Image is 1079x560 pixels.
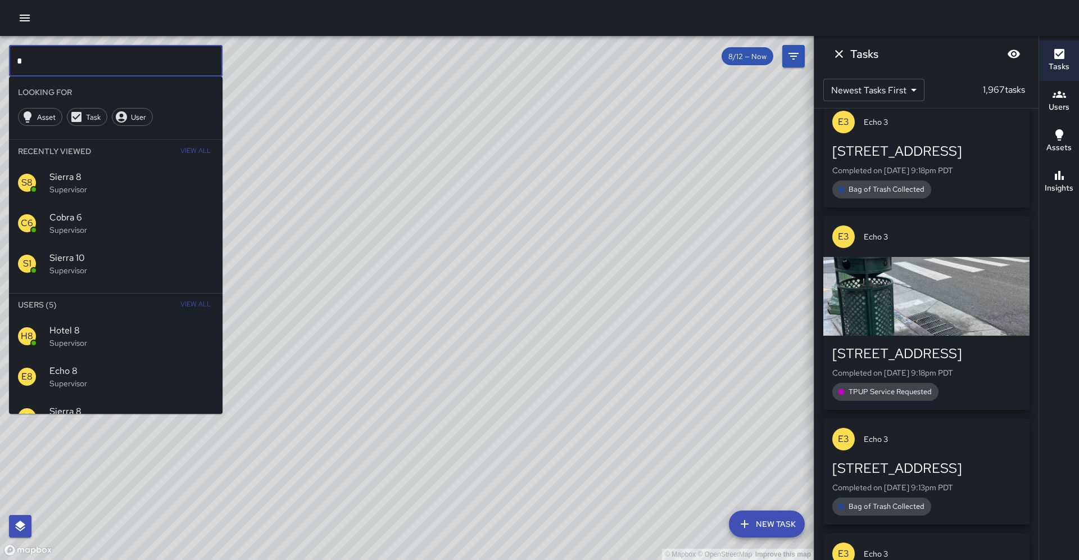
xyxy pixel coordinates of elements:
h6: Tasks [1049,61,1069,73]
div: Asset [18,108,62,126]
span: Hotel 8 [49,324,214,337]
div: S8Sierra 8Supervisor [9,397,223,437]
span: Echo 3 [864,433,1021,445]
span: Bag of Trash Collected [842,184,931,194]
span: Bag of Trash Collected [842,502,931,511]
p: H8 [21,329,33,343]
div: S8Sierra 8Supervisor [9,162,223,203]
p: 1,967 tasks [978,83,1030,97]
h6: Assets [1046,142,1072,154]
p: Completed on [DATE] 9:18pm PDT [832,165,1021,176]
button: Dismiss [828,43,850,65]
span: Sierra 8 [49,170,214,184]
span: Echo 8 [49,364,214,378]
p: C6 [21,216,33,230]
div: Newest Tasks First [823,79,924,101]
button: E3Echo 3[STREET_ADDRESS]Completed on [DATE] 9:18pm PDTTPUP Service Requested [823,216,1030,410]
div: [STREET_ADDRESS] [832,142,1021,160]
p: E3 [838,115,849,129]
button: Users [1039,81,1079,121]
button: Blur [1003,43,1025,65]
li: Recently Viewed [9,140,223,162]
li: Users (5) [9,293,223,316]
span: Cobra 6 [49,211,214,224]
button: View All [178,293,214,316]
span: 8/12 — Now [722,52,773,61]
span: Echo 3 [864,231,1021,242]
span: TPUP Service Requested [842,387,939,396]
p: Supervisor [49,265,214,276]
span: Asset [31,112,62,122]
span: View All [180,142,211,160]
div: User [112,108,153,126]
p: Supervisor [49,184,214,195]
span: Task [80,112,107,122]
div: E8Echo 8Supervisor [9,356,223,397]
p: S1 [23,257,31,270]
button: Assets [1039,121,1079,162]
span: Sierra 8 [49,405,214,418]
h6: Tasks [850,45,878,63]
p: Supervisor [49,337,214,349]
li: Looking For [9,81,223,103]
span: Sierra 10 [49,251,214,265]
button: View All [178,140,214,162]
div: [STREET_ADDRESS] [832,459,1021,477]
p: E3 [838,432,849,446]
h6: Insights [1045,182,1073,195]
p: E3 [838,230,849,243]
p: Completed on [DATE] 9:18pm PDT [832,367,1021,378]
button: E3Echo 3[STREET_ADDRESS]Completed on [DATE] 9:18pm PDTBag of Trash Collected [823,102,1030,207]
p: Supervisor [49,378,214,389]
button: Insights [1039,162,1079,202]
div: S1Sierra 10Supervisor [9,243,223,284]
button: E3Echo 3[STREET_ADDRESS]Completed on [DATE] 9:13pm PDTBag of Trash Collected [823,419,1030,525]
button: Filters [782,45,805,67]
div: H8Hotel 8Supervisor [9,316,223,356]
div: Task [67,108,107,126]
div: [STREET_ADDRESS] [832,345,1021,363]
p: S8 [21,410,33,424]
button: New Task [729,511,805,538]
div: C6Cobra 6Supervisor [9,203,223,243]
p: Completed on [DATE] 9:13pm PDT [832,482,1021,493]
span: View All [180,296,211,314]
span: Echo 3 [864,548,1021,559]
h6: Users [1049,101,1069,114]
p: Supervisor [49,224,214,236]
p: E8 [21,370,33,383]
p: S8 [21,176,33,189]
span: User [125,112,152,122]
span: Echo 3 [864,116,1021,128]
button: Tasks [1039,40,1079,81]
